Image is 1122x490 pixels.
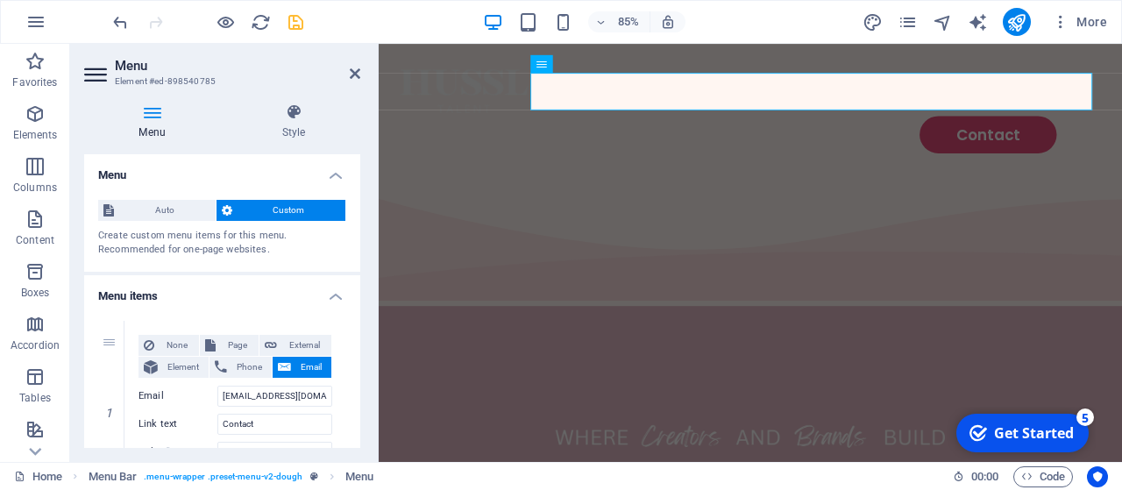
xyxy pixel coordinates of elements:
[217,386,332,407] input: Email
[10,7,142,46] div: Get Started 5 items remaining, 0% complete
[47,17,127,36] div: Get Started
[1045,8,1114,36] button: More
[232,357,266,378] span: Phone
[19,391,51,405] p: Tables
[209,357,272,378] button: Phone
[119,200,210,221] span: Auto
[98,200,216,221] button: Auto
[98,229,346,258] div: Create custom menu items for this menu. Recommended for one-page websites.
[215,11,236,32] button: Click here to leave preview mode and continue editing
[160,335,194,356] span: None
[16,233,54,247] p: Content
[130,2,147,19] div: 5
[138,442,217,463] label: Title
[138,386,217,407] label: Email
[115,74,325,89] h3: Element #ed-898540785
[310,472,318,481] i: This element is a customizable preset
[144,466,302,487] span: . menu-wrapper .preset-menu-v2-dough
[933,12,953,32] i: Navigator
[863,11,884,32] button: design
[968,11,989,32] button: text_generator
[660,14,676,30] i: On resize automatically adjust zoom level to fit chosen device.
[614,11,643,32] h6: 85%
[13,181,57,195] p: Columns
[1087,466,1108,487] button: Usercentrics
[1021,466,1065,487] span: Code
[238,200,341,221] span: Custom
[1052,13,1107,31] span: More
[227,103,360,140] h4: Style
[898,12,918,32] i: Pages (Ctrl+Alt+S)
[138,335,199,356] button: None
[1006,12,1026,32] i: Publish
[588,11,650,32] button: 85%
[217,200,346,221] button: Custom
[84,103,227,140] h4: Menu
[110,12,131,32] i: Undo: Change menu items (Ctrl+Z)
[115,58,360,74] h2: Menu
[863,12,883,32] i: Design (Ctrl+Alt+Y)
[11,338,60,352] p: Accordion
[14,466,62,487] a: Click to cancel selection. Double-click to open Pages
[285,11,306,32] button: save
[250,11,271,32] button: reload
[221,335,253,356] span: Page
[217,442,332,463] input: Title
[971,466,998,487] span: 00 00
[84,275,360,307] h4: Menu items
[138,414,217,435] label: Link text
[163,357,203,378] span: Element
[217,414,332,435] input: Link text...
[12,75,57,89] p: Favorites
[898,11,919,32] button: pages
[96,406,122,420] em: 1
[282,335,326,356] span: External
[296,357,326,378] span: Email
[110,11,131,32] button: undo
[138,357,209,378] button: Element
[933,11,954,32] button: navigator
[259,335,331,356] button: External
[200,335,259,356] button: Page
[1003,8,1031,36] button: publish
[84,154,360,186] h4: Menu
[89,466,138,487] span: Click to select. Double-click to edit
[1013,466,1073,487] button: Code
[968,12,988,32] i: AI Writer
[286,12,306,32] i: Save (Ctrl+S)
[251,12,271,32] i: Reload page
[13,128,58,142] p: Elements
[953,466,999,487] h6: Session time
[345,466,373,487] span: Click to select. Double-click to edit
[984,470,986,483] span: :
[89,466,374,487] nav: breadcrumb
[273,357,331,378] button: Email
[21,286,50,300] p: Boxes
